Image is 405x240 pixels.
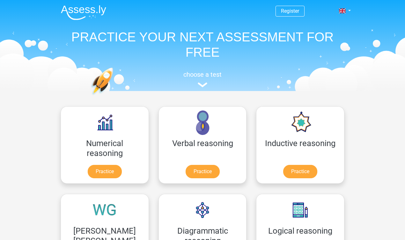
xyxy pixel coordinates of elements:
[186,165,220,178] a: Practice
[56,71,349,88] a: choose a test
[91,67,138,125] img: practice
[56,29,349,60] h1: PRACTICE YOUR NEXT ASSESSMENT FOR FREE
[198,82,207,87] img: assessment
[61,5,106,20] img: Assessly
[283,165,317,178] a: Practice
[88,165,122,178] a: Practice
[281,8,299,14] a: Register
[56,71,349,78] h5: choose a test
